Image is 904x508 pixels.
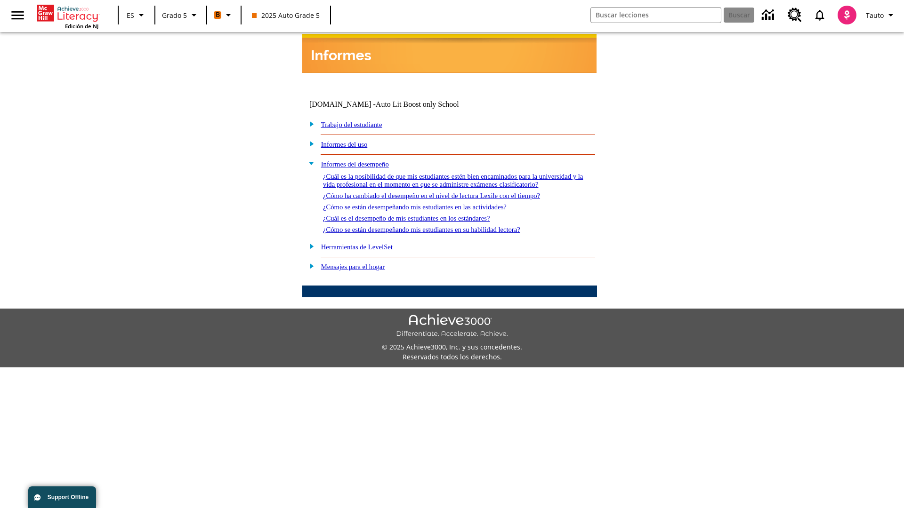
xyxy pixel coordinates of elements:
span: ES [127,10,134,20]
button: Abrir el menú lateral [4,1,32,29]
span: B [216,9,220,21]
a: ¿Cuál es la posibilidad de que mis estudiantes estén bien encaminados para la universidad y la vi... [323,173,583,188]
img: plus.gif [305,262,315,270]
span: Grado 5 [162,10,187,20]
td: [DOMAIN_NAME] - [309,100,483,109]
a: Centro de recursos, Se abrirá en una pestaña nueva. [782,2,807,28]
a: Informes del uso [321,141,368,148]
a: Informes del desempeño [321,160,389,168]
span: Tauto [866,10,884,20]
nobr: Auto Lit Boost only School [376,100,459,108]
button: Escoja un nuevo avatar [832,3,862,27]
button: Support Offline [28,486,96,508]
a: ¿Cómo ha cambiado el desempeño en el nivel de lectura Lexile con el tiempo? [323,192,540,199]
a: Notificaciones [807,3,832,27]
a: Herramientas de LevelSet [321,243,393,251]
img: header [302,34,597,73]
a: Centro de información [756,2,782,28]
div: Portada [37,3,98,30]
a: Trabajo del estudiante [321,121,382,128]
a: ¿Cómo se están desempeñando mis estudiantes en su habilidad lectora? [323,226,520,233]
img: avatar image [838,6,856,24]
span: Edición de NJ [65,23,98,30]
button: Lenguaje: ES, Selecciona un idioma [121,7,152,24]
a: Mensajes para el hogar [321,263,385,270]
img: plus.gif [305,119,315,128]
input: Buscar campo [591,8,721,23]
img: plus.gif [305,242,315,250]
a: ¿Cómo se están desempeñando mis estudiantes en las actividades? [323,203,507,211]
button: Grado: Grado 5, Elige un grado [158,7,203,24]
span: Support Offline [48,494,89,500]
img: Achieve3000 Differentiate Accelerate Achieve [396,314,508,338]
img: plus.gif [305,139,315,148]
img: minus.gif [305,159,315,167]
a: ¿Cuál es el desempeño de mis estudiantes en los estándares? [323,214,490,222]
button: Boost El color de la clase es anaranjado. Cambiar el color de la clase. [210,7,238,24]
button: Perfil/Configuración [862,7,900,24]
span: 2025 Auto Grade 5 [252,10,320,20]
